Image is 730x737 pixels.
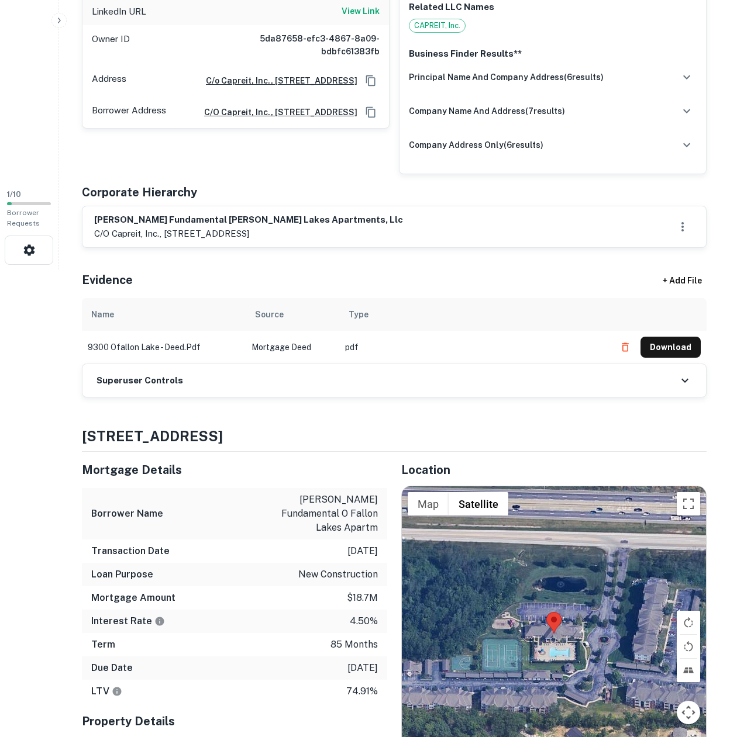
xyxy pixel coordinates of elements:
span: 1 / 10 [7,190,21,199]
h6: [PERSON_NAME] fundamental [PERSON_NAME] lakes apartments, llc [94,213,403,227]
a: C/o Capreit, Inc., [STREET_ADDRESS] [197,74,357,87]
p: Borrower Address [92,103,166,121]
button: Copy Address [362,103,380,121]
div: Type [349,307,369,321]
p: [DATE] [347,661,378,675]
span: CAPREIT, Inc. [409,20,465,32]
h6: Transaction Date [91,544,170,558]
h6: Mortgage Amount [91,591,175,605]
h5: Property Details [82,712,387,730]
p: c/o capreit, inc., [STREET_ADDRESS] [94,227,403,241]
h6: Borrower Name [91,507,163,521]
h5: Location [401,461,707,479]
h6: Superuser Controls [97,374,183,387]
p: Owner ID [92,32,130,58]
div: Source [255,307,284,321]
td: pdf [339,331,609,364]
button: Rotate map counterclockwise [677,635,700,658]
p: $18.7m [347,591,378,605]
button: Copy Address [362,72,380,89]
a: View Link [342,5,380,19]
h6: Due Date [91,661,133,675]
th: Name [82,298,246,331]
button: Toggle fullscreen view [677,492,700,515]
div: scrollable content [82,298,707,364]
button: Rotate map clockwise [677,611,700,634]
p: 4.50% [350,614,378,628]
h5: Corporate Hierarchy [82,184,197,201]
td: Mortgage Deed [246,331,339,364]
span: Borrower Requests [7,209,40,227]
svg: LTVs displayed on the website are for informational purposes only and may be reported incorrectly... [112,686,122,697]
h6: LTV [91,684,122,698]
h4: [STREET_ADDRESS] [82,425,707,447]
button: Delete file [615,338,636,357]
h6: Term [91,638,115,652]
h6: company address only ( 6 results) [409,139,543,151]
button: Map camera controls [677,701,700,724]
h5: Evidence [82,271,133,289]
h6: Loan Purpose [91,568,153,582]
th: Type [339,298,609,331]
h6: company name and address ( 7 results) [409,105,565,117]
button: Show street map [408,492,449,515]
div: + Add File [641,270,723,291]
button: Show satellite imagery [449,492,508,515]
th: Source [246,298,339,331]
h5: Mortgage Details [82,461,387,479]
p: Business Finder Results** [409,47,697,61]
p: [DATE] [347,544,378,558]
h6: View Link [342,5,380,18]
h6: principal name and company address ( 6 results) [409,71,604,84]
div: Name [91,307,114,321]
svg: The interest rates displayed on the website are for informational purposes only and may be report... [154,616,165,627]
p: LinkedIn URL [92,5,146,19]
p: 85 months [330,638,378,652]
h6: 5da87658-efc3-4867-8a09-bdbfc61383fb [239,32,380,58]
p: [PERSON_NAME] fundamental o fallon lakes apartm [273,493,378,535]
h6: Interest Rate [91,614,165,628]
a: c/o capreit, inc., [STREET_ADDRESS] [195,106,357,119]
td: 9300 ofallon lake - deed.pdf [82,331,246,364]
p: 74.91% [346,684,378,698]
iframe: Chat Widget [672,643,730,700]
button: Download [641,337,701,358]
p: Address [92,72,126,89]
p: new construction [298,568,378,582]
